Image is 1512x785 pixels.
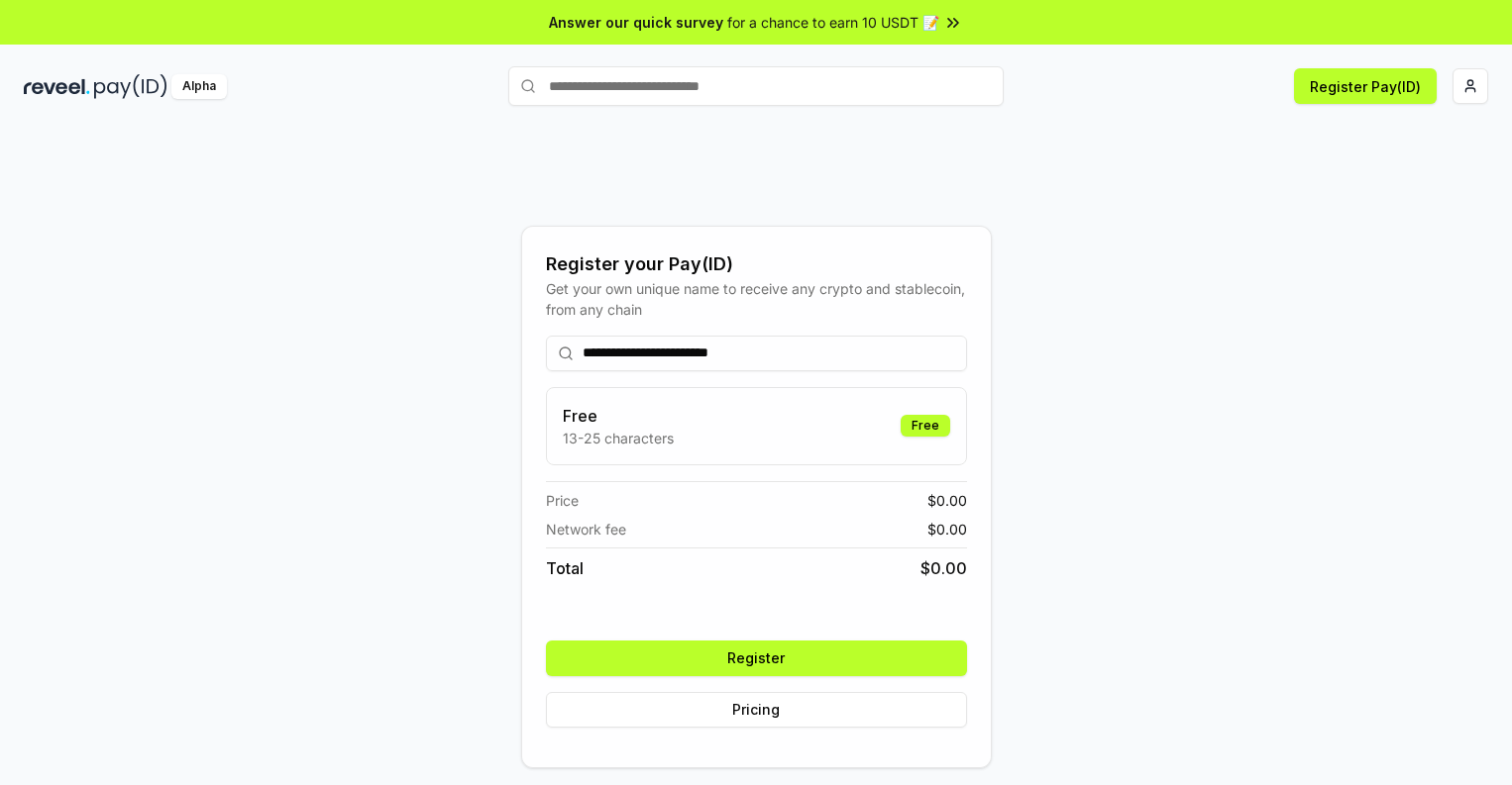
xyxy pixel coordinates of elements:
[546,250,967,278] div: Register your Pay(ID)
[24,74,90,99] img: reveel_dark
[171,74,227,99] div: Alpha
[920,556,967,580] span: $ 0.00
[901,415,950,437] div: Free
[927,519,967,540] span: $ 0.00
[1294,68,1437,104] button: Register Pay(ID)
[549,12,723,33] span: Answer our quick survey
[94,74,167,99] img: pay_id
[546,519,626,540] span: Network fee
[546,640,967,676] button: Register
[727,12,939,33] span: for a chance to earn 10 USDT 📝
[546,490,579,511] span: Price
[546,278,967,320] div: Get your own unique name to receive any crypto and stablecoin, from any chain
[563,428,674,448] p: 13-25 characters
[927,490,967,511] span: $ 0.00
[563,404,674,428] h3: Free
[546,556,584,580] span: Total
[546,692,967,728] button: Pricing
